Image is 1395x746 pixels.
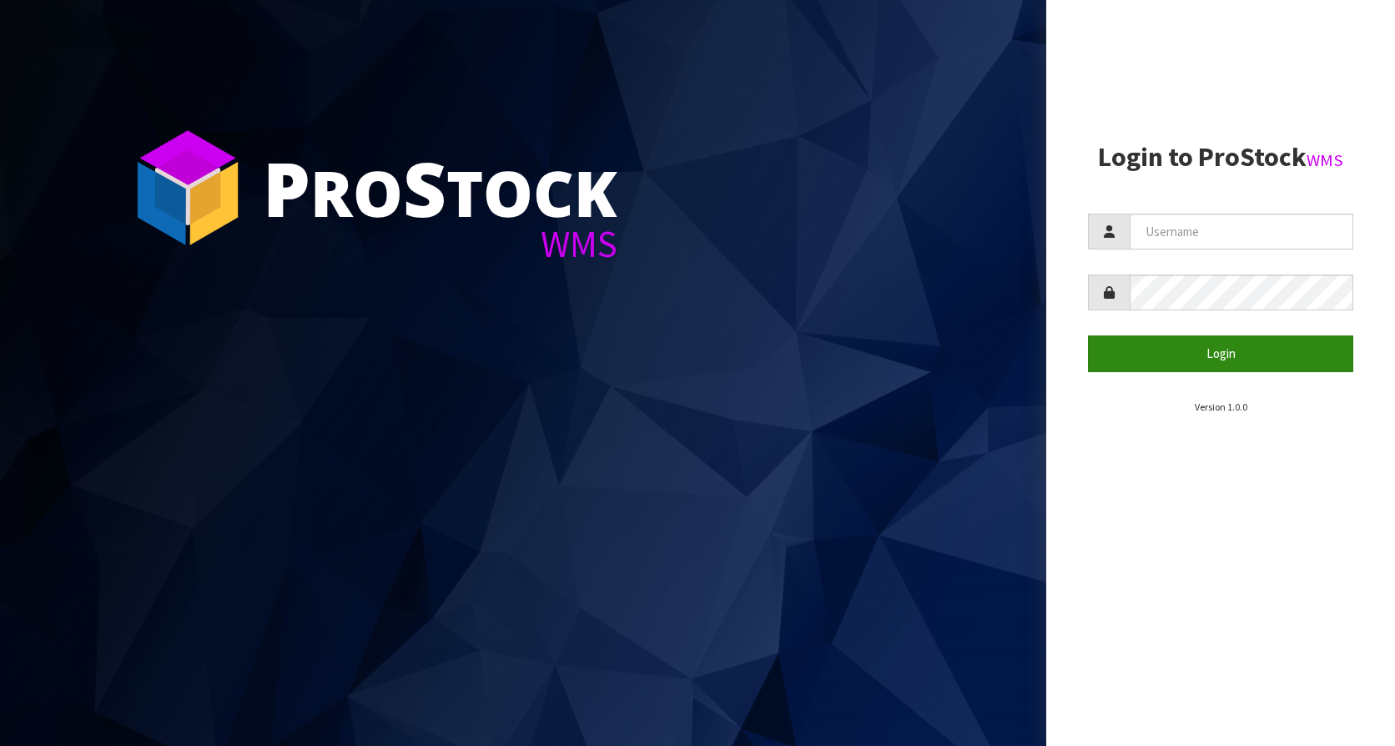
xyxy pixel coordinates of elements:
[263,137,310,239] span: P
[263,150,617,225] div: ro tock
[1088,335,1353,371] button: Login
[1088,143,1353,172] h2: Login to ProStock
[1130,214,1353,250] input: Username
[1195,401,1247,413] small: Version 1.0.0
[403,137,446,239] span: S
[1307,149,1343,171] small: WMS
[125,125,250,250] img: ProStock Cube
[263,225,617,263] div: WMS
